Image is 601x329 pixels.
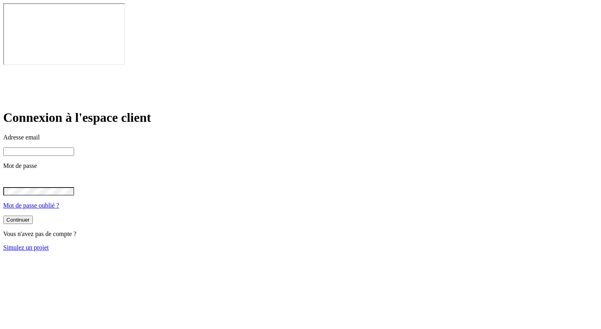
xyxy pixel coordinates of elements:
[3,230,598,238] p: Vous n'avez pas de compte ?
[3,202,59,209] a: Mot de passe oublié ?
[3,110,598,125] h1: Connexion à l'espace client
[6,217,30,223] div: Continuer
[3,134,598,141] p: Adresse email
[3,216,33,224] button: Continuer
[3,244,49,251] a: Simulez un projet
[3,162,598,170] p: Mot de passe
